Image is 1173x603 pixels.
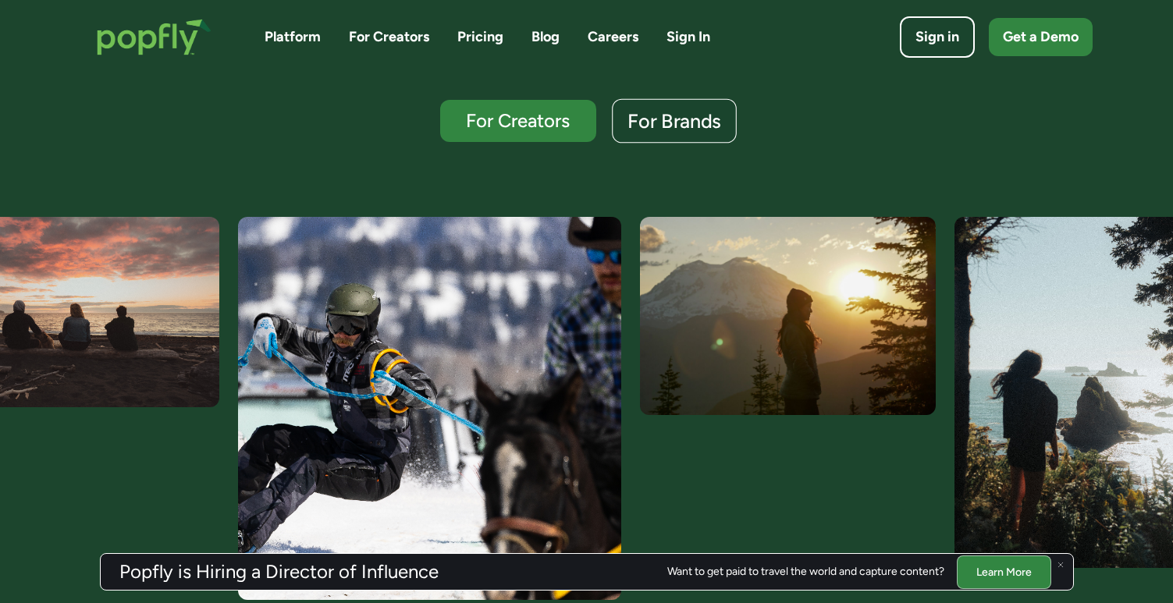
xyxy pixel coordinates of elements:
[1003,27,1079,47] div: Get a Demo
[440,100,596,142] a: For Creators
[666,27,710,47] a: Sign In
[957,555,1051,588] a: Learn More
[900,16,975,58] a: Sign in
[612,99,737,144] a: For Brands
[667,566,944,578] div: Want to get paid to travel the world and capture content?
[627,112,721,132] div: For Brands
[454,111,582,130] div: For Creators
[989,18,1093,56] a: Get a Demo
[588,27,638,47] a: Careers
[119,562,439,581] h3: Popfly is Hiring a Director of Influence
[531,27,560,47] a: Blog
[265,27,321,47] a: Platform
[349,27,429,47] a: For Creators
[915,27,959,47] div: Sign in
[81,3,227,71] a: home
[457,27,503,47] a: Pricing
